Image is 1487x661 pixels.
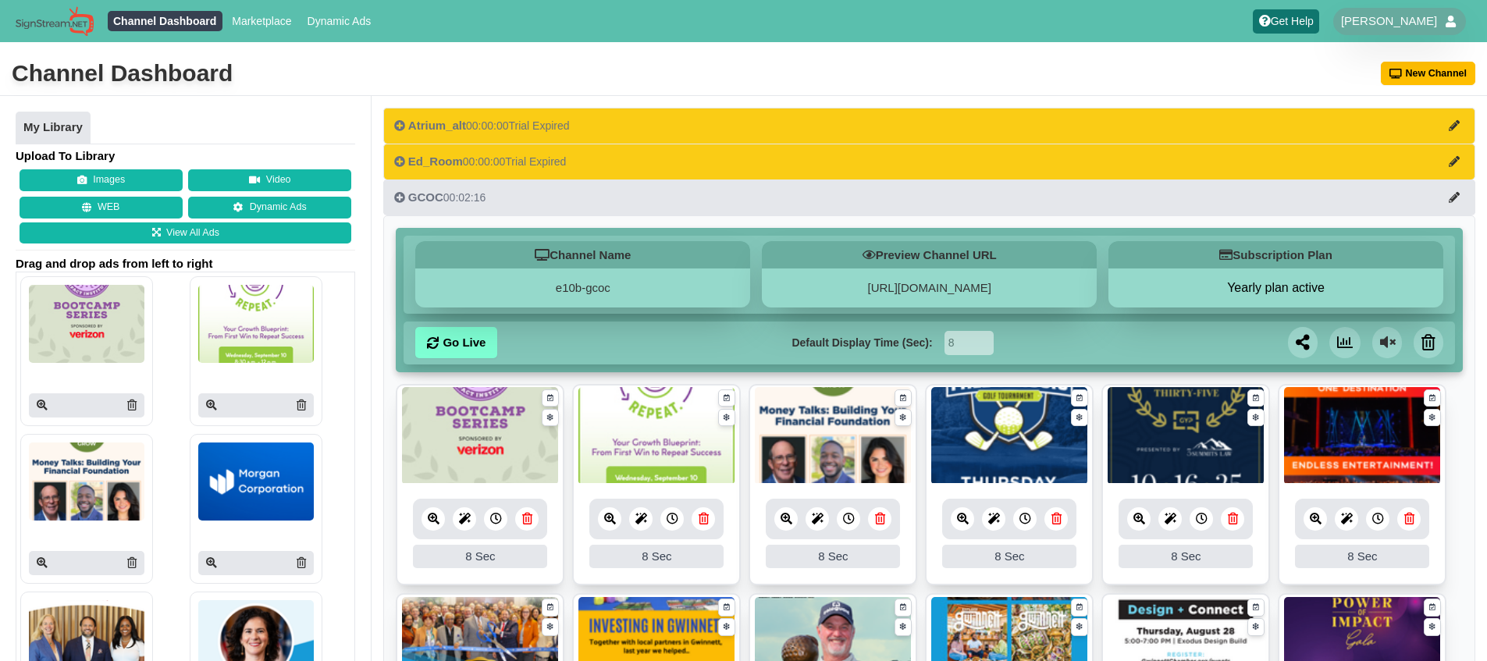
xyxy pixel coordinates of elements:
input: Seconds [944,331,994,355]
div: 8 Sec [942,545,1076,568]
div: 00:00:00 [394,118,570,133]
div: 8 Sec [589,545,724,568]
img: P250x250 image processing20250814 804745 1rjtuej [29,442,144,521]
img: Sign Stream.NET [16,6,94,37]
a: [URL][DOMAIN_NAME] [868,281,991,294]
button: Atrium_alt00:00:00Trial Expired [383,108,1475,144]
button: Video [188,169,351,191]
img: 1091.782 kb [402,387,558,485]
button: Yearly plan active [1108,280,1443,296]
button: GCOC00:02:16 [383,179,1475,215]
button: WEB [20,197,183,219]
button: New Channel [1381,62,1476,85]
button: Images [20,169,183,191]
img: P250x250 image processing20250818 804745 1tjzl0h [198,285,314,363]
button: Ed_Room00:00:00Trial Expired [383,144,1475,179]
a: Marketplace [226,11,297,31]
div: e10b-gcoc [415,268,750,307]
a: Dynamic Ads [301,11,377,31]
h4: Upload To Library [16,148,355,164]
span: [PERSON_NAME] [1341,13,1437,29]
span: Trial Expired [509,119,570,132]
div: 00:00:00 [394,154,566,169]
span: Trial Expired [505,155,566,168]
a: Go Live [415,327,497,358]
div: 8 Sec [413,545,547,568]
span: Drag and drop ads from left to right [16,256,355,272]
img: 8.367 mb [1284,387,1440,485]
label: Default Display Time (Sec): [792,335,932,351]
div: 00:02:16 [394,190,486,205]
img: P250x250 image processing20250818 804745 1pvy546 [29,285,144,363]
img: 376.855 kb [1108,387,1264,485]
div: 8 Sec [766,545,900,568]
span: GCOC [408,190,443,204]
a: Get Help [1253,9,1319,34]
a: Dynamic Ads [188,197,351,219]
h5: Channel Name [415,241,750,268]
h5: Preview Channel URL [762,241,1097,268]
div: Channel Dashboard [12,58,233,89]
a: View All Ads [20,222,351,244]
h5: Subscription Plan [1108,241,1443,268]
iframe: Chat Widget [1409,586,1487,661]
span: Atrium_alt [408,119,466,132]
img: 2009.379 kb [755,387,911,485]
a: My Library [16,112,91,144]
img: 1188.926 kb [578,387,735,485]
span: Ed_Room [408,155,463,168]
div: 8 Sec [1119,545,1253,568]
img: 2.459 mb [931,387,1087,485]
div: 8 Sec [1295,545,1429,568]
img: P250x250 image processing20250811 663185 1c9d6d1 [198,442,314,521]
a: Channel Dashboard [108,11,222,31]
